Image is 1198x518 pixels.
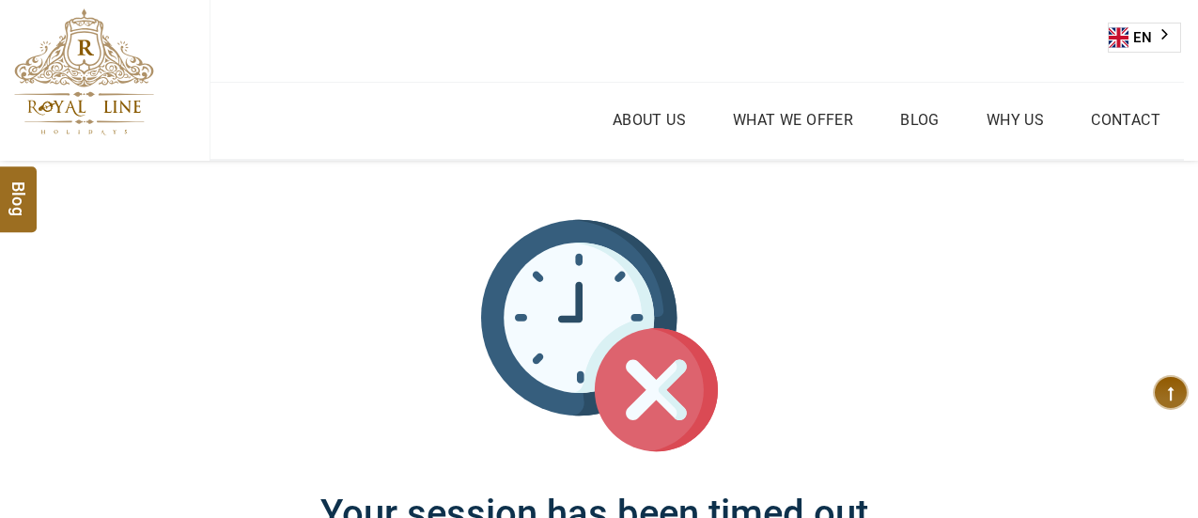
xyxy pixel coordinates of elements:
a: What we Offer [728,106,858,133]
aside: Language selected: English [1108,23,1181,53]
a: EN [1109,24,1180,52]
img: The Royal Line Holidays [14,8,154,135]
a: Why Us [982,106,1049,133]
a: Blog [895,106,944,133]
div: Language [1108,23,1181,53]
span: Blog [7,181,31,196]
a: Contact [1086,106,1165,133]
a: About Us [608,106,691,133]
img: session_time_out.svg [481,217,718,454]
